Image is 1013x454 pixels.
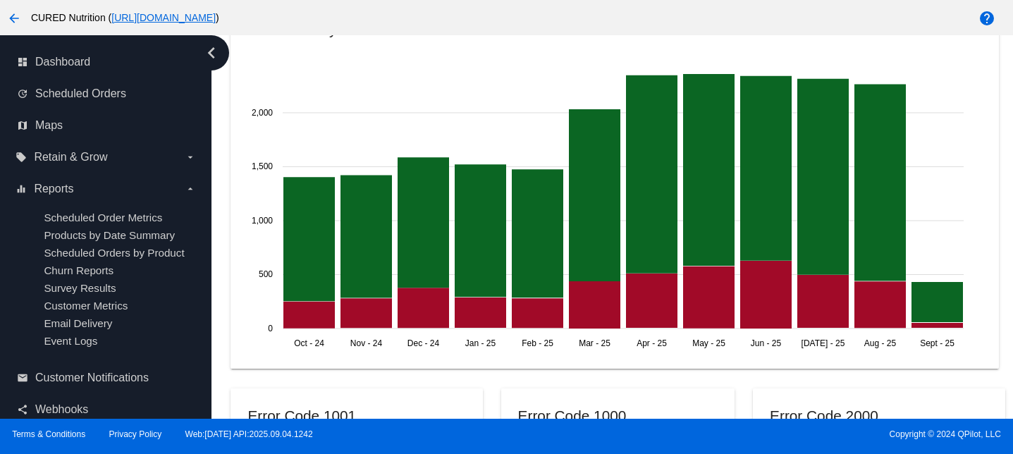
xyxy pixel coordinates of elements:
[31,12,219,23] span: CURED Nutrition ( )
[519,429,1001,439] span: Copyright © 2024 QPilot, LLC
[44,300,128,312] a: Customer Metrics
[6,10,23,27] mat-icon: arrow_back
[34,183,73,195] span: Reports
[522,338,554,348] text: Feb - 25
[12,429,85,439] a: Terms & Conditions
[350,338,383,348] text: Nov - 24
[35,87,126,100] span: Scheduled Orders
[802,338,845,348] text: [DATE] - 25
[109,429,162,439] a: Privacy Policy
[17,114,196,137] a: map Maps
[921,338,955,348] text: Sept - 25
[185,152,196,163] i: arrow_drop_down
[252,162,273,172] text: 1,500
[44,247,184,259] a: Scheduled Orders by Product
[247,407,356,424] h2: Error Code 1001
[17,88,28,99] i: update
[637,338,668,348] text: Apr - 25
[17,56,28,68] i: dashboard
[35,56,90,68] span: Dashboard
[16,152,27,163] i: local_offer
[17,398,196,421] a: share Webhooks
[35,119,63,132] span: Maps
[17,404,28,415] i: share
[16,183,27,195] i: equalizer
[200,42,223,64] i: chevron_left
[252,216,273,226] text: 1,000
[407,338,440,348] text: Dec - 24
[44,317,112,329] a: Email Delivery
[35,403,88,416] span: Webhooks
[185,429,313,439] a: Web:[DATE] API:2025.09.04.1242
[44,211,162,223] a: Scheduled Order Metrics
[465,338,496,348] text: Jan - 25
[252,108,273,118] text: 2,000
[17,51,196,73] a: dashboard Dashboard
[751,338,782,348] text: Jun - 25
[295,338,325,348] text: Oct - 24
[518,407,627,424] h2: Error Code 1000
[44,229,175,241] a: Products by Date Summary
[864,338,897,348] text: Aug - 25
[693,338,726,348] text: May - 25
[34,151,107,164] span: Retain & Grow
[44,335,97,347] a: Event Logs
[770,407,878,424] h2: Error Code 2000
[17,367,196,389] a: email Customer Notifications
[978,10,995,27] mat-icon: help
[269,324,274,333] text: 0
[185,183,196,195] i: arrow_drop_down
[17,372,28,384] i: email
[259,270,273,280] text: 500
[17,120,28,131] i: map
[44,282,116,294] a: Survey Results
[35,372,149,384] span: Customer Notifications
[44,264,113,276] a: Churn Reports
[579,338,611,348] text: Mar - 25
[17,82,196,105] a: update Scheduled Orders
[111,12,216,23] a: [URL][DOMAIN_NAME]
